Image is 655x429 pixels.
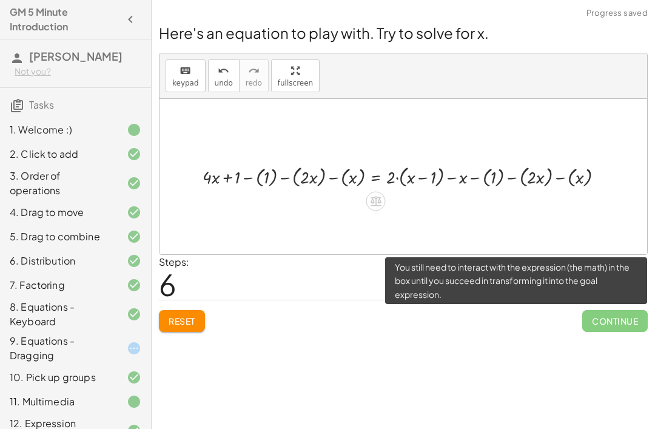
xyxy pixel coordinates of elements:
div: 9. Equations - Dragging [10,334,107,363]
div: Not you? [15,66,141,78]
div: 6. Distribution [10,254,107,268]
button: keyboardkeypad [166,59,206,92]
button: redoredo [239,59,269,92]
label: Steps: [159,255,189,268]
i: undo [218,64,229,78]
button: Reset [159,310,205,332]
span: keypad [172,79,199,87]
i: Task finished and correct. [127,307,141,322]
span: fullscreen [278,79,313,87]
span: redo [246,79,262,87]
span: Progress saved [586,7,648,19]
div: 11. Multimedia [10,394,107,409]
i: Task finished and correct. [127,205,141,220]
i: Task finished and correct. [127,370,141,385]
i: Task finished. [127,394,141,409]
i: keyboard [180,64,191,78]
i: redo [248,64,260,78]
i: Task finished and correct. [127,278,141,292]
h4: GM 5 Minute Introduction [10,5,119,34]
button: fullscreen [271,59,320,92]
i: Task finished and correct. [127,176,141,191]
div: Apply the same math to both sides of the equation [366,191,386,211]
span: Reset [169,316,195,326]
span: 6 [159,266,176,303]
div: 5. Drag to combine [10,229,107,244]
span: Tasks [29,98,54,111]
div: 10. Pick up groups [10,370,107,385]
div: 8. Equations - Keyboard [10,300,107,329]
i: Task finished and correct. [127,229,141,244]
span: Here's an equation to play with. Try to solve for x. [159,24,489,42]
div: 3. Order of operations [10,169,107,198]
i: Task finished and correct. [127,254,141,268]
i: Task started. [127,341,141,356]
div: 2. Click to add [10,147,107,161]
i: Task finished and correct. [127,147,141,161]
button: undoundo [208,59,240,92]
i: Task finished. [127,123,141,137]
div: 4. Drag to move [10,205,107,220]
div: 7. Factoring [10,278,107,292]
span: undo [215,79,233,87]
span: [PERSON_NAME] [29,49,123,63]
div: 1. Welcome :) [10,123,107,137]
